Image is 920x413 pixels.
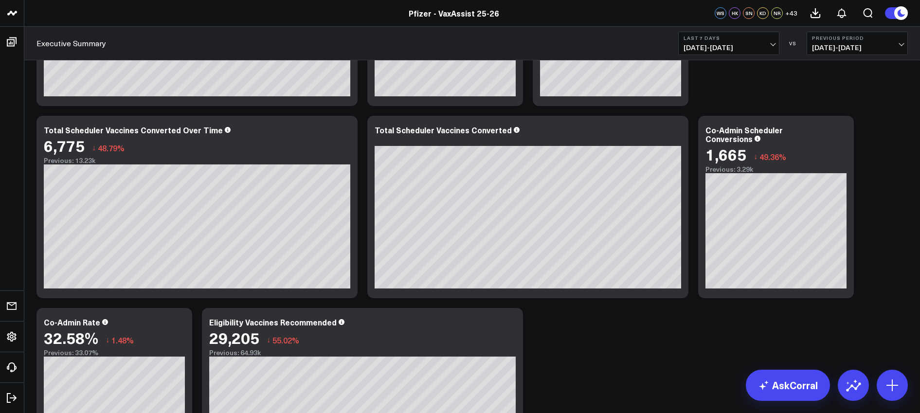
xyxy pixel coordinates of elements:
span: ↓ [754,150,758,163]
span: 49.36% [759,151,786,162]
button: Last 7 Days[DATE]-[DATE] [678,32,779,55]
div: Previous: 3.29k [705,165,847,173]
div: NR [771,7,783,19]
span: ↓ [106,334,109,346]
div: Co-Admin Scheduler Conversions [705,125,783,144]
span: 55.02% [272,335,299,345]
span: ↓ [92,142,96,154]
div: Previous: 33.07% [44,349,185,357]
div: SN [743,7,755,19]
div: Previous: 64.93k [209,349,516,357]
div: KD [757,7,769,19]
div: Total Scheduler Vaccines Converted Over Time [44,125,223,135]
div: Previous: 13.23k [44,157,350,164]
button: +43 [785,7,797,19]
div: 29,205 [209,329,259,346]
span: 1.48% [111,335,134,345]
div: Total Scheduler Vaccines Converted [375,125,512,135]
b: Last 7 Days [684,35,774,41]
div: Co-Admin Rate [44,317,100,327]
span: ↓ [267,334,271,346]
a: Pfizer - VaxAssist 25-26 [409,8,499,18]
span: + 43 [785,10,797,17]
div: HK [729,7,740,19]
div: Eligibility Vaccines Recommended [209,317,337,327]
div: WS [715,7,726,19]
div: 6,775 [44,137,85,154]
button: Previous Period[DATE]-[DATE] [807,32,908,55]
a: AskCorral [746,370,830,401]
b: Previous Period [812,35,902,41]
div: 32.58% [44,329,98,346]
span: [DATE] - [DATE] [812,44,902,52]
div: 1,665 [705,145,746,163]
span: 48.79% [98,143,125,153]
div: VS [784,40,802,46]
span: [DATE] - [DATE] [684,44,774,52]
a: Executive Summary [36,38,106,49]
